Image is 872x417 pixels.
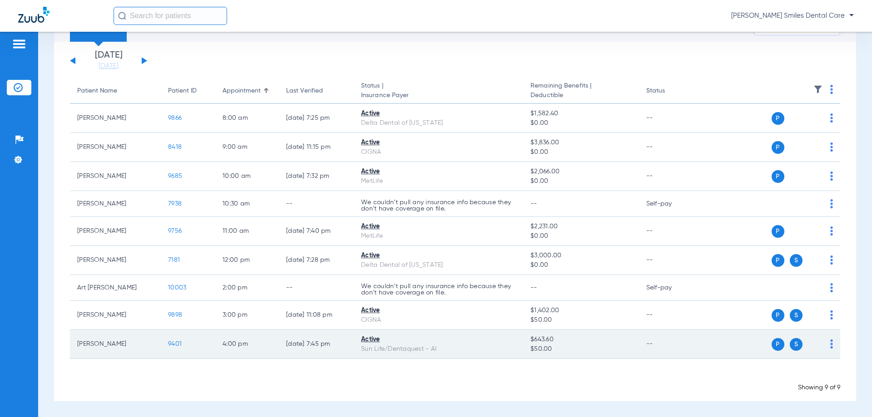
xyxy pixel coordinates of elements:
li: [DATE] [81,51,136,71]
td: 11:00 AM [215,217,279,246]
iframe: Chat Widget [827,373,872,417]
td: [PERSON_NAME] [70,191,161,217]
span: $643.60 [530,335,631,344]
span: P [772,254,784,267]
span: $0.00 [530,118,631,128]
span: [PERSON_NAME] Smiles Dental Care [731,11,854,20]
td: Self-pay [639,191,700,217]
td: [DATE] 11:15 PM [279,133,354,162]
th: Remaining Benefits | [523,78,639,104]
div: Active [361,335,516,344]
span: $0.00 [530,260,631,270]
div: Active [361,138,516,147]
img: group-dot-blue.svg [830,339,833,348]
td: -- [639,133,700,162]
td: 2:00 PM [215,275,279,301]
td: -- [639,217,700,246]
span: $50.00 [530,315,631,325]
span: -- [530,201,537,207]
div: Delta Dental of [US_STATE] [361,260,516,270]
img: group-dot-blue.svg [830,172,833,181]
img: filter.svg [813,85,822,94]
td: 10:00 AM [215,162,279,191]
td: [DATE] 7:28 PM [279,246,354,275]
td: [PERSON_NAME] [70,104,161,133]
th: Status | [354,78,523,104]
span: $3,836.00 [530,138,631,147]
span: $1,582.40 [530,109,631,118]
td: 4:00 PM [215,330,279,359]
div: MetLife [361,177,516,186]
span: 9685 [168,173,182,179]
td: 12:00 PM [215,246,279,275]
div: Active [361,251,516,260]
span: 7181 [168,257,180,263]
img: hamburger-icon [12,39,26,49]
p: We couldn’t pull any insurance info because they don’t have coverage on file. [361,283,516,296]
div: Patient Name [77,86,117,96]
span: P [772,225,784,238]
span: $2,066.00 [530,167,631,177]
div: Patient ID [168,86,197,96]
img: Search Icon [118,12,126,20]
span: $3,000.00 [530,251,631,260]
td: [PERSON_NAME] [70,133,161,162]
div: Active [361,222,516,231]
td: -- [279,275,354,301]
span: Showing 9 of 9 [798,384,840,391]
img: group-dot-blue.svg [830,113,833,123]
span: 8418 [168,144,182,150]
span: P [772,141,784,154]
span: Deductible [530,91,631,100]
td: [DATE] 7:32 PM [279,162,354,191]
div: CIGNA [361,147,516,157]
td: 10:30 AM [215,191,279,217]
td: [DATE] 7:25 PM [279,104,354,133]
span: S [790,338,803,351]
td: [DATE] 7:45 PM [279,330,354,359]
div: Last Verified [286,86,323,96]
span: $0.00 [530,177,631,186]
img: group-dot-blue.svg [830,283,833,292]
td: [PERSON_NAME] [70,217,161,246]
span: 9866 [168,115,182,121]
div: Appointment [223,86,261,96]
span: $1,402.00 [530,306,631,315]
span: 9756 [168,228,182,234]
div: Last Verified [286,86,347,96]
td: -- [639,301,700,330]
span: P [772,112,784,125]
img: group-dot-blue.svg [830,310,833,319]
div: MetLife [361,231,516,241]
span: S [790,254,803,267]
span: 10003 [168,285,186,291]
div: Appointment [223,86,272,96]
img: group-dot-blue.svg [830,199,833,208]
img: group-dot-blue.svg [830,142,833,152]
th: Status [639,78,700,104]
td: -- [639,104,700,133]
div: Sun Life/Dentaquest - AI [361,344,516,354]
span: P [772,309,784,322]
div: Patient Name [77,86,154,96]
td: -- [279,191,354,217]
img: group-dot-blue.svg [830,255,833,265]
span: 9401 [168,341,182,347]
td: -- [639,162,700,191]
span: 7938 [168,201,182,207]
div: Patient ID [168,86,208,96]
td: [DATE] 11:08 PM [279,301,354,330]
span: $0.00 [530,231,631,241]
input: Search for patients [114,7,227,25]
td: [PERSON_NAME] [70,301,161,330]
span: -- [530,285,537,291]
td: [DATE] 7:40 PM [279,217,354,246]
td: 9:00 AM [215,133,279,162]
span: P [772,170,784,183]
div: Delta Dental of [US_STATE] [361,118,516,128]
img: group-dot-blue.svg [830,226,833,235]
td: Self-pay [639,275,700,301]
div: Active [361,306,516,315]
span: Insurance Payer [361,91,516,100]
div: Active [361,109,516,118]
